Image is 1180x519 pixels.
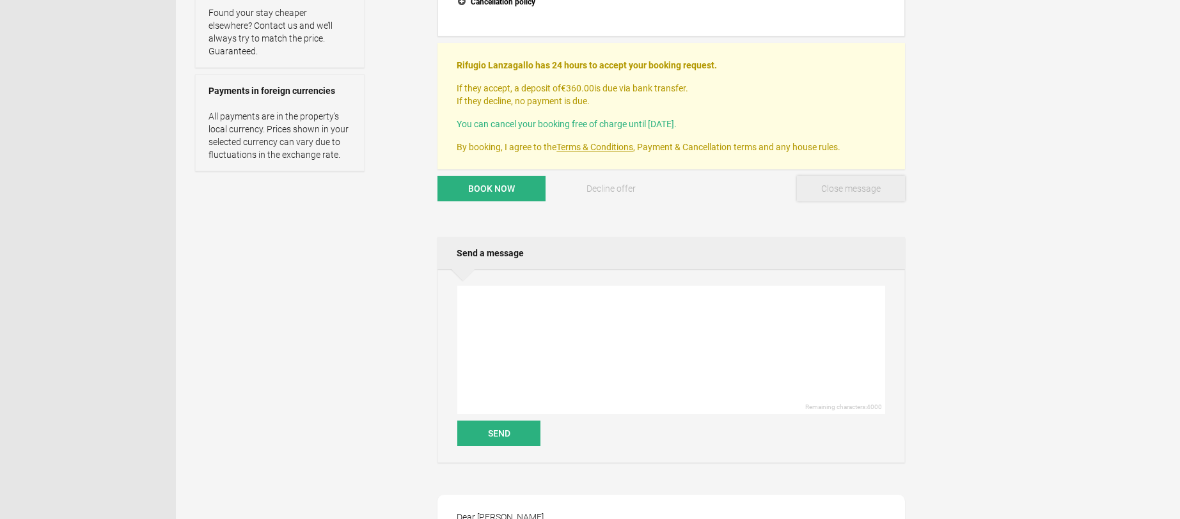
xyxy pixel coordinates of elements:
[437,176,546,201] button: Book now
[437,237,905,269] h2: Send a message
[558,176,666,201] button: Decline offer
[457,60,717,70] strong: Rifugio Lanzagallo has 24 hours to accept your booking request.
[468,183,515,194] span: Book now
[208,84,351,97] strong: Payments in foreign currencies
[797,176,905,201] button: Close message
[457,82,886,107] p: If they accept, a deposit of is due via bank transfer. If they decline, no payment is due.
[561,83,594,93] flynt-currency: €360.00
[586,183,636,194] span: Decline offer
[457,119,677,129] span: You can cancel your booking free of charge until [DATE].
[457,421,540,446] button: Send
[208,6,351,58] p: Found your stay cheaper elsewhere? Contact us and we’ll always try to match the price. Guaranteed.
[208,110,351,161] p: All payments are in the property’s local currency. Prices shown in your selected currency can var...
[556,142,633,152] a: Terms & Conditions
[457,141,886,153] p: By booking, I agree to the , Payment & Cancellation terms and any house rules.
